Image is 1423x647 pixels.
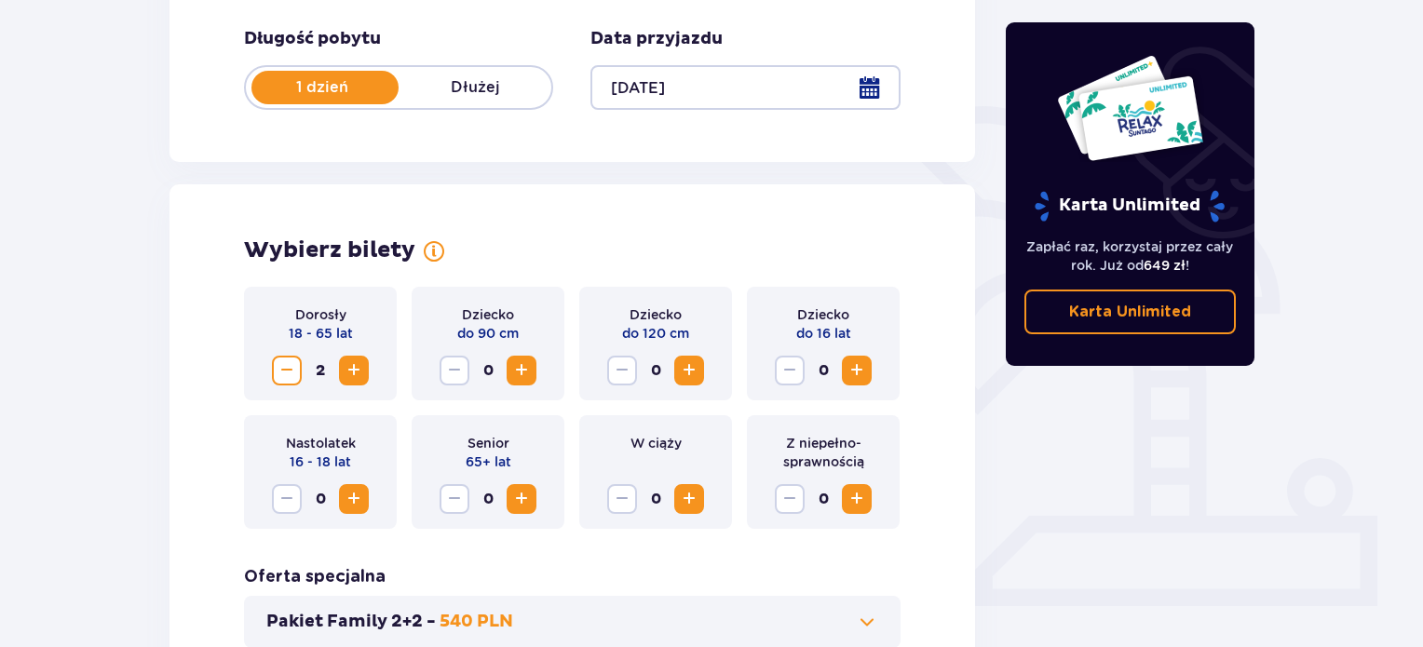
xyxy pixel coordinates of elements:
p: Karta Unlimited [1033,190,1226,222]
p: Data przyjazdu [590,28,723,50]
button: Decrease [440,356,469,385]
button: Increase [507,484,536,514]
p: Dorosły [295,305,346,324]
button: Decrease [775,356,805,385]
p: Senior [468,434,509,452]
p: do 90 cm [457,324,519,343]
p: Oferta specjalna [244,566,386,588]
button: Decrease [440,484,469,514]
p: Nastolatek [286,434,356,452]
p: Dziecko [462,305,514,324]
a: Karta Unlimited [1024,290,1237,334]
p: Pakiet Family 2+2 - [266,611,436,633]
button: Decrease [607,484,637,514]
p: 1 dzień [246,77,399,98]
button: Increase [339,356,369,385]
span: 2 [305,356,335,385]
span: 0 [305,484,335,514]
button: Decrease [272,356,302,385]
p: 65+ lat [466,452,511,471]
p: do 16 lat [796,324,851,343]
span: 0 [641,484,671,514]
span: 0 [473,356,503,385]
button: Decrease [272,484,302,514]
span: 0 [641,356,671,385]
p: do 120 cm [622,324,689,343]
p: Karta Unlimited [1069,302,1191,322]
p: Długość pobytu [244,28,381,50]
p: Dziecko [797,305,849,324]
p: 16 - 18 lat [290,452,351,471]
p: 540 PLN [440,611,513,633]
button: Pakiet Family 2+2 -540 PLN [266,611,878,633]
span: 0 [473,484,503,514]
p: Z niepełno­sprawnością [762,434,885,471]
p: Dłużej [399,77,551,98]
p: 18 - 65 lat [289,324,353,343]
button: Increase [842,484,872,514]
button: Decrease [775,484,805,514]
button: Increase [507,356,536,385]
p: Dziecko [630,305,682,324]
p: Zapłać raz, korzystaj przez cały rok. Już od ! [1024,237,1237,275]
button: Increase [674,356,704,385]
span: 649 zł [1144,258,1186,273]
button: Increase [674,484,704,514]
span: 0 [808,484,838,514]
span: 0 [808,356,838,385]
p: W ciąży [630,434,682,452]
button: Increase [339,484,369,514]
button: Decrease [607,356,637,385]
button: Increase [842,356,872,385]
p: Wybierz bilety [244,236,415,264]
